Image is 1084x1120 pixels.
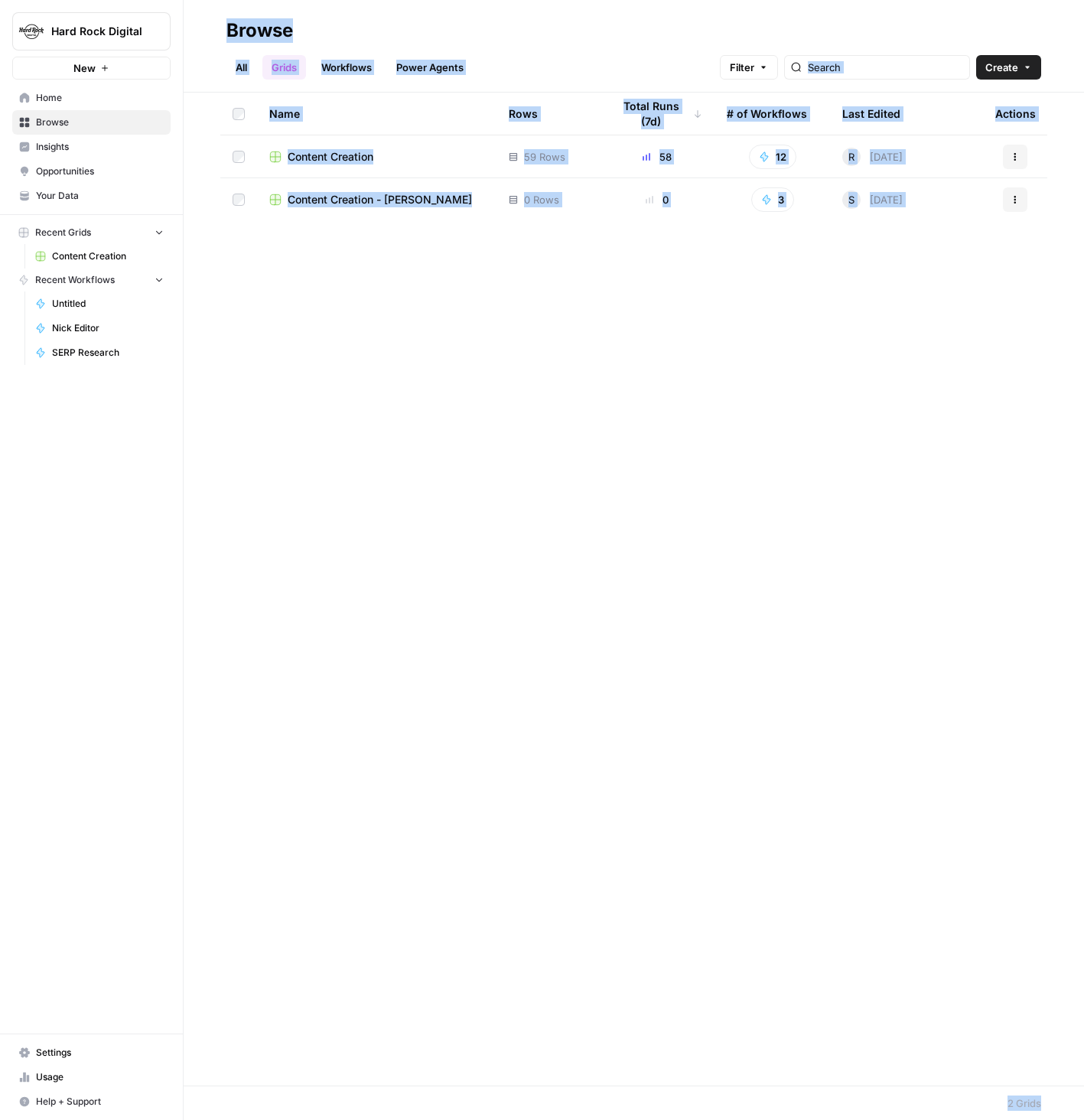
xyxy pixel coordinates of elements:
[36,91,164,105] span: Home
[524,192,559,207] span: 0 Rows
[36,1095,164,1109] span: Help + Support
[269,93,484,135] div: Name
[36,1046,164,1060] span: Settings
[387,55,473,80] a: Power Agents
[52,297,164,311] span: Untitled
[612,192,702,207] div: 0
[995,93,1036,135] div: Actions
[12,57,171,80] button: New
[35,226,91,239] span: Recent Grids
[12,86,171,110] a: Home
[269,149,484,164] a: Content Creation
[226,18,293,43] div: Browse
[612,149,702,164] div: 58
[12,1065,171,1089] a: Usage
[288,192,472,207] span: Content Creation - [PERSON_NAME]
[262,55,306,80] a: Grids
[52,249,164,263] span: Content Creation
[524,149,565,164] span: 59 Rows
[612,93,702,135] div: Total Runs (7d)
[1008,1096,1041,1111] div: 2 Grids
[36,116,164,129] span: Browse
[730,60,754,75] span: Filter
[36,140,164,154] span: Insights
[52,321,164,335] span: Nick Editor
[28,244,171,269] a: Content Creation
[18,18,45,45] img: Hard Rock Digital Logo
[848,192,855,207] span: S
[269,192,484,207] a: Content Creation - [PERSON_NAME]
[226,55,256,80] a: All
[12,1089,171,1114] button: Help + Support
[73,60,96,76] span: New
[842,148,903,166] div: [DATE]
[749,145,796,169] button: 12
[12,269,171,291] button: Recent Workflows
[28,291,171,316] a: Untitled
[35,273,115,287] span: Recent Workflows
[12,110,171,135] a: Browse
[52,346,164,360] span: SERP Research
[51,24,144,39] span: Hard Rock Digital
[28,316,171,340] a: Nick Editor
[842,93,900,135] div: Last Edited
[727,93,807,135] div: # of Workflows
[36,189,164,203] span: Your Data
[751,187,794,212] button: 3
[12,12,171,50] button: Workspace: Hard Rock Digital
[12,184,171,208] a: Your Data
[509,93,538,135] div: Rows
[312,55,381,80] a: Workflows
[36,164,164,178] span: Opportunities
[12,159,171,184] a: Opportunities
[808,60,963,75] input: Search
[12,1040,171,1065] a: Settings
[12,221,171,244] button: Recent Grids
[720,55,778,80] button: Filter
[985,60,1018,75] span: Create
[976,55,1041,80] button: Create
[288,149,373,164] span: Content Creation
[36,1070,164,1084] span: Usage
[28,340,171,365] a: SERP Research
[12,135,171,159] a: Insights
[848,149,855,164] span: R
[842,190,903,209] div: [DATE]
